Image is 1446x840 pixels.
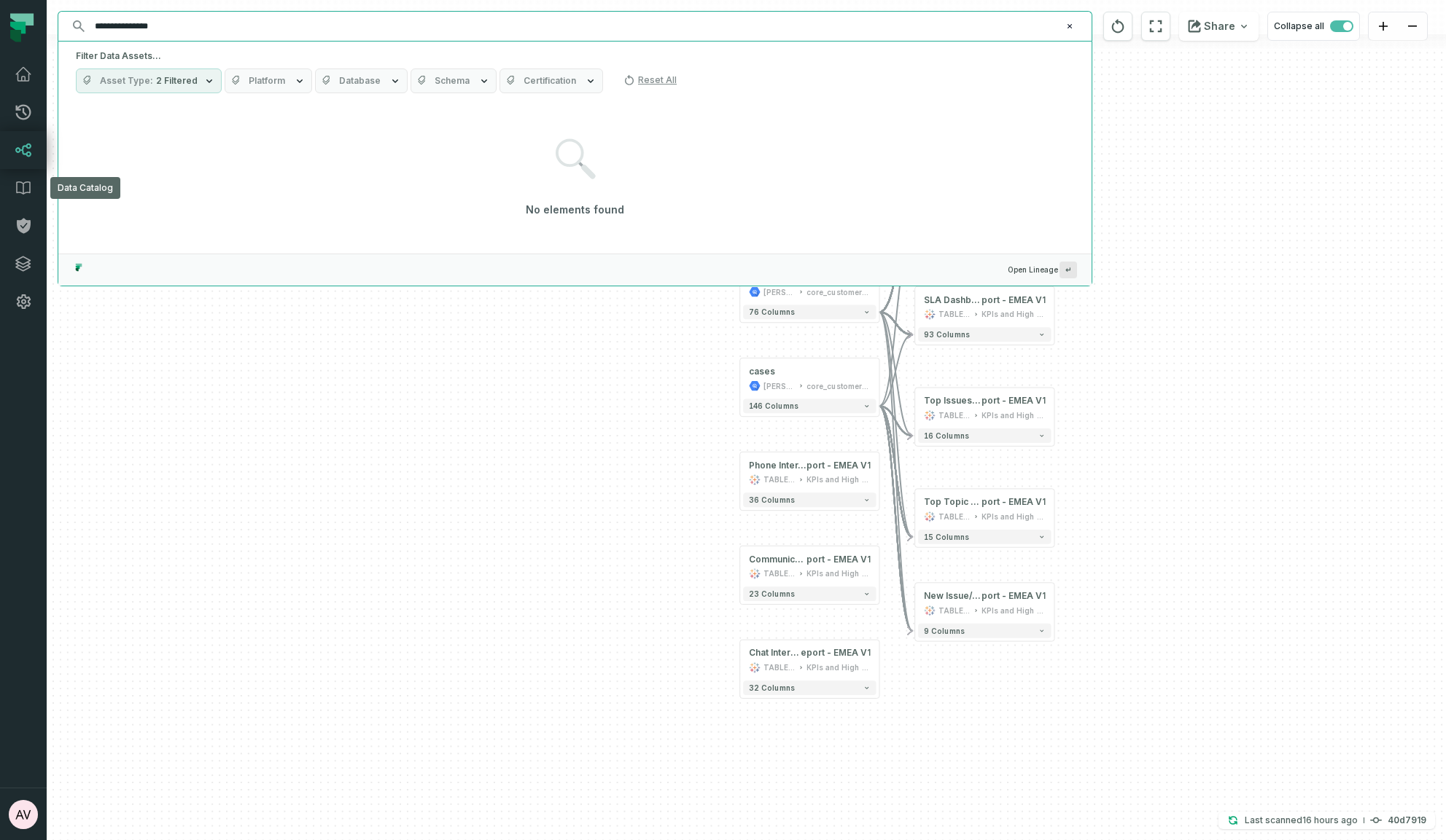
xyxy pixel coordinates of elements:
span: Top Topic @ CS SLA Re [924,496,982,508]
h4: 40d7919 [1388,816,1426,825]
div: cases [749,366,775,377]
span: 93 columns [924,330,969,339]
div: core_customer_service [806,286,870,298]
button: Clear search query [1062,19,1077,34]
h4: No elements found [526,203,624,217]
span: New Issue/Topic Check @ CS SLA Re [924,590,982,602]
button: Collapse all [1267,12,1360,41]
div: SLA Dashboard @ CS SLA Report - EMEA V1 [924,294,1046,306]
span: port - EMEA V1 [982,590,1045,602]
g: Edge from 6d914b67da641fc1a56aa82fb6938d54 to f0b4b8a0f7c5c6fc3da24b26d78bec98 [879,406,913,436]
button: Database [315,68,408,93]
relative-time: Sep 7, 2025, 11:25 PM EDT [1302,815,1358,825]
span: 76 columns [749,307,794,316]
div: KPIs and High Level [982,605,1045,616]
span: eport - EMEA V1 [801,648,870,659]
div: Data Catalog [50,177,120,199]
div: TABLEAU [763,662,796,673]
div: Communication Volume @ CS SLA Report - EMEA V1 [749,554,871,565]
span: 2 Filtered [156,75,198,87]
div: KPIs and High Level [982,409,1045,421]
span: 146 columns [749,401,798,410]
div: KPIs and High Level [806,662,870,673]
span: 36 columns [749,495,794,504]
div: TABLEAU [763,474,796,486]
div: Top Issues @ CS SLA Report - EMEA V1 [924,395,1046,407]
button: Share [1179,12,1259,41]
span: Chat Interval @ CS SLA R [749,648,801,659]
div: KPIs and High Level [806,474,870,486]
span: Schema [435,75,470,87]
span: 15 columns [924,533,968,541]
span: 32 columns [749,683,794,692]
button: Reset All [618,68,683,92]
div: TABLEAU [938,605,971,616]
p: Last scanned [1245,813,1358,828]
div: Top Topic @ CS SLA Report - EMEA V1 [924,496,1046,508]
span: Press ↵ to add a new Data Asset to the graph [1060,262,1077,278]
div: Phone Interval @ CS SLA Report - EMEA V1 [749,460,871,471]
div: TABLEAU [938,308,971,320]
span: port - EMEA V1 [982,496,1045,508]
button: Last scanned[DATE] 11:25:03 PM40d7919 [1218,812,1435,829]
span: 16 columns [924,431,968,440]
button: zoom in [1369,12,1398,41]
div: KPIs and High Level [982,308,1045,320]
div: core_customer_service [806,380,870,392]
g: Edge from fbb8a6d7eb84661c7082e1fe697cc85e to e66bce9927d15d55ac405b9720776e05 [879,312,913,630]
span: SLA Dashboard @ CS SLA Re [924,294,982,306]
div: Chat Interval @ CS SLA Report - EMEA V1 [749,648,871,659]
g: Edge from fbb8a6d7eb84661c7082e1fe697cc85e to abb076fcc6158ad691842157e5bf9b87 [879,312,913,536]
span: 9 columns [924,627,965,635]
span: Asset Type [100,75,153,87]
div: Suggestions [58,102,1092,254]
h5: Filter Data Assets... [76,50,1074,62]
span: Communication Volume @ CS SLA Re [749,554,806,565]
button: zoom out [1398,12,1427,41]
span: 23 columns [749,589,794,598]
span: Phone Interval @ CS SLA Re [749,460,806,471]
span: port - EMEA V1 [982,294,1045,306]
button: Asset Type2 Filtered [76,68,222,93]
span: Top Issues @ CS SLA Re [924,395,982,407]
img: avatar of Abhiraj Vinnakota [9,800,38,829]
span: Open Lineage [1008,262,1077,278]
button: Platform [225,68,312,93]
div: juul-warehouse [763,380,796,392]
div: KPIs and High Level [806,568,870,579]
button: Schema [411,68,497,93]
div: TABLEAU [938,511,971,522]
button: Certification [500,68,603,93]
div: New Issue/Topic Check @ CS SLA Report - EMEA V1 [924,590,1046,602]
span: port - EMEA V1 [806,460,870,471]
span: port - EMEA V1 [806,554,870,565]
g: Edge from 6d914b67da641fc1a56aa82fb6938d54 to a223171df9ebdfbd15a8f9e4ef7220f5 [879,240,913,406]
div: TABLEAU [938,409,971,421]
g: Edge from fbb8a6d7eb84661c7082e1fe697cc85e to fefb66afecbfb73155d4dbbce3540f0e [879,312,913,334]
span: port - EMEA V1 [982,395,1045,407]
span: Certification [524,75,576,87]
span: Platform [249,75,285,87]
div: TABLEAU [763,568,796,579]
span: Database [339,75,381,87]
div: KPIs and High Level [982,511,1045,522]
div: juul-warehouse [763,286,796,298]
